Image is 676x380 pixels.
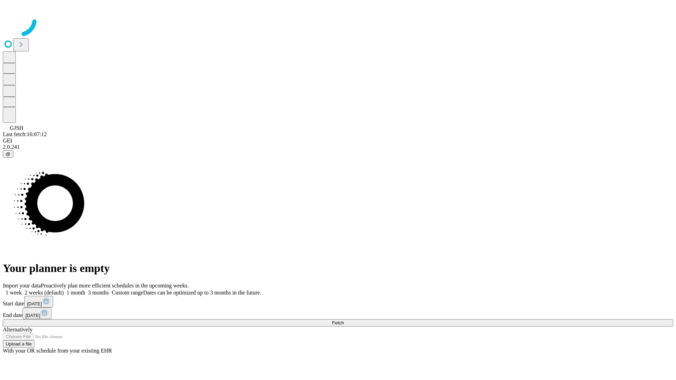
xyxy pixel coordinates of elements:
[3,144,673,150] div: 2.0.241
[332,320,344,325] span: Fetch
[6,290,22,296] span: 1 week
[3,262,673,275] h1: Your planner is empty
[24,296,53,308] button: [DATE]
[27,301,42,306] span: [DATE]
[6,151,11,157] span: @
[3,131,47,137] span: Last fetch: 16:07:12
[3,308,673,319] div: End date
[3,348,112,354] span: With your OR schedule from your existing EHR
[143,290,261,296] span: Dates can be optimized up to 3 months in the future.
[3,340,35,348] button: Upload a file
[3,150,13,158] button: @
[41,283,189,289] span: Proactively plan more efficient schedules in the upcoming weeks.
[25,290,64,296] span: 2 weeks (default)
[112,290,143,296] span: Custom range
[3,138,673,144] div: GEI
[3,296,673,308] div: Start date
[67,290,85,296] span: 1 month
[3,319,673,327] button: Fetch
[88,290,109,296] span: 3 months
[3,283,41,289] span: Import your data
[23,308,51,319] button: [DATE]
[3,327,32,332] span: Alternatively
[10,125,23,131] span: GJSH
[25,313,40,318] span: [DATE]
